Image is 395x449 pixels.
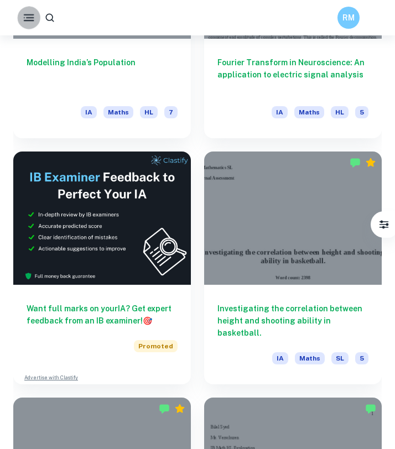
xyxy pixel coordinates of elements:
span: Maths [103,106,133,118]
h6: Want full marks on your IA ? Get expert feedback from an IB examiner! [27,302,178,327]
span: IA [272,352,288,364]
span: 7 [164,106,178,118]
h6: Investigating the correlation between height and shooting ability in basketball. [217,302,368,339]
span: 🎯 [143,316,152,325]
a: Advertise with Clastify [24,374,78,382]
span: 5 [355,106,368,118]
h6: RM [342,12,355,24]
img: Marked [159,403,170,414]
div: Premium [174,403,185,414]
span: 5 [355,352,368,364]
button: Filter [373,213,395,236]
h6: Fourier Transform in Neuroscience: An application to electric signal analysis [217,56,368,93]
img: Thumbnail [13,152,191,285]
img: Marked [350,157,361,168]
span: HL [140,106,158,118]
span: IA [272,106,288,118]
div: Premium [365,157,376,168]
img: Marked [365,403,376,414]
span: Promoted [134,340,178,352]
span: HL [331,106,349,118]
span: IA [81,106,97,118]
h6: Modelling India’s Population [27,56,178,93]
span: Maths [294,106,324,118]
a: Want full marks on yourIA? Get expert feedback from an IB examiner!PromotedAdvertise with Clastify [13,152,191,384]
span: SL [331,352,349,364]
span: Maths [295,352,325,364]
button: RM [337,7,360,29]
a: Investigating the correlation between height and shooting ability in basketball.IAMathsSL5 [204,152,382,384]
